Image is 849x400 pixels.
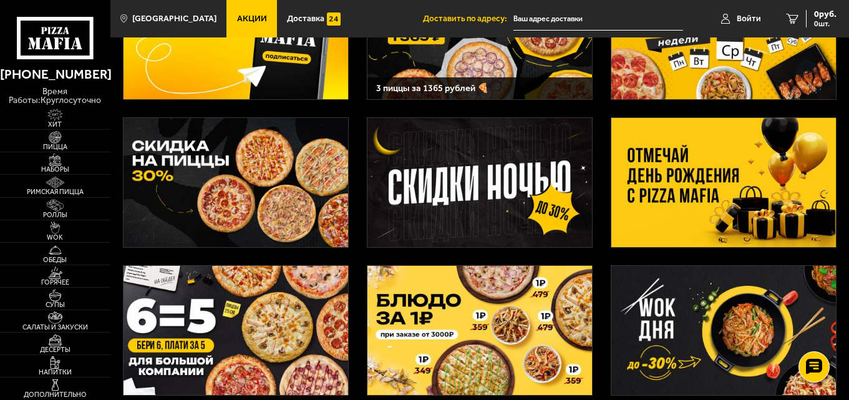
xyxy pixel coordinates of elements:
[327,12,340,26] img: 15daf4d41897b9f0e9f617042186c801.svg
[423,14,513,23] span: Доставить по адресу:
[737,14,761,23] span: Войти
[132,14,216,23] span: [GEOGRAPHIC_DATA]
[237,14,267,23] span: Акции
[814,10,837,19] span: 0 руб.
[287,14,324,23] span: Доставка
[513,7,683,31] input: Ваш адрес доставки
[814,20,837,27] span: 0 шт.
[376,84,583,93] h3: 3 пиццы за 1365 рублей 🍕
